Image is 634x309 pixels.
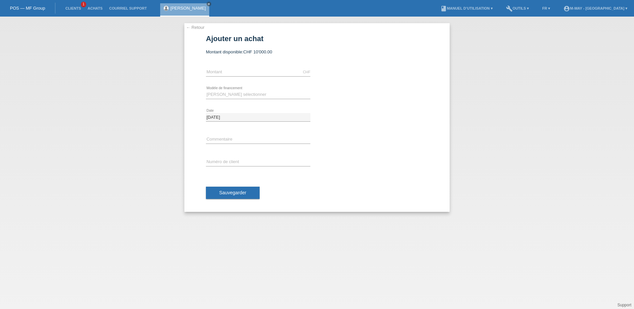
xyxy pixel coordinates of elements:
a: Support [617,303,631,307]
a: FR ▾ [539,6,553,10]
a: Courriel Support [106,6,150,10]
button: Sauvegarder [206,187,260,199]
h1: Ajouter un achat [206,34,428,43]
i: close [207,2,211,6]
a: account_circlem-way - [GEOGRAPHIC_DATA] ▾ [560,6,631,10]
a: [PERSON_NAME] [170,6,206,11]
i: book [440,5,447,12]
a: close [207,2,211,6]
i: build [506,5,513,12]
i: account_circle [563,5,570,12]
a: POS — MF Group [10,6,45,11]
a: Clients [62,6,84,10]
span: 1 [81,2,86,7]
a: ← Retour [186,25,205,30]
span: Sauvegarder [219,190,246,195]
a: bookManuel d’utilisation ▾ [437,6,496,10]
a: buildOutils ▾ [503,6,532,10]
div: Montant disponible: [206,49,428,54]
a: Achats [84,6,106,10]
span: CHF 10'000.00 [243,49,272,54]
div: CHF [303,70,310,74]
